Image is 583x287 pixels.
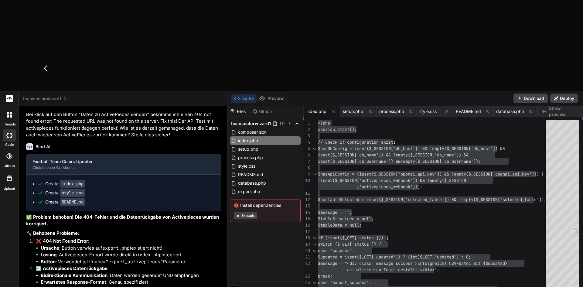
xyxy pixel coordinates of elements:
span: index.php [306,108,326,114]
strong: Button [41,259,56,265]
strong: Erwartetes Response-Format [41,279,106,285]
div: 13 [303,203,310,209]
div: 12 [303,196,310,203]
div: Create [45,181,85,187]
li: : Verwendet jetzt Parameter [41,258,221,265]
span: $tableData = null; [318,222,362,228]
label: GitHub [4,163,15,169]
span: process.php [237,154,264,161]
div: 24 [303,279,310,286]
span: isset($_SESSION['db_username']) && [318,159,401,164]
button: Editor [231,94,257,103]
div: 11 [303,190,310,196]
code: style.css [60,189,85,197]
div: Files [227,108,250,114]
button: Execute [234,212,257,219]
span: // Check if configuration exists [318,139,396,145]
span: README.md [456,108,481,114]
div: 7 [303,158,310,165]
strong: Ursache [41,245,59,251]
span: case 'export_success': [318,280,371,285]
strong: Lösung [41,252,56,258]
span: database.php [237,179,267,187]
span: ty($_SESSION['db_host']) && [439,146,505,151]
label: threads [3,122,16,127]
strong: ✅ Problem behoben! Die 404-Fehler und die Datenrückgabe von Activepieces wurden korrigiert. [26,214,220,227]
span: session_start(); [318,127,357,132]
span: e']) && !empty($_SESSION['selected_table']); [439,197,546,202]
span: style.css [419,108,437,114]
div: 23 [303,273,310,279]
div: 18 [303,235,310,241]
span: Show preview [549,105,578,118]
strong: Bidirektionale Kommunikation [41,272,107,278]
div: Click to open Workbench [32,165,205,170]
div: Github [250,108,275,114]
div: Create [45,190,85,196]
button: Deploy [550,94,578,103]
span: case 'success': [318,248,354,253]
span: style.css [237,162,256,170]
p: : [36,265,221,272]
span: ['activepieces_webhook'])); [357,184,422,190]
code: index.php [137,252,162,258]
span: process.php [379,108,404,114]
div: 4 [303,139,310,145]
h6: Bind AI [36,144,50,150]
span: $message = ''; [318,210,352,215]
span: ty($_SESSION['db_name']) && [403,152,469,158]
div: 22 [303,260,310,267]
span: index.php [237,137,259,144]
span: hook']) && !empty($_SESSION [401,178,466,183]
span: README.md [237,171,264,178]
div: Click to collapse the range. [311,145,319,152]
div: Click to collapse the range. [311,248,319,254]
span: aktualisierten Teams erstellt.</div>"; [347,267,439,272]
div: Click to collapse the range. [311,171,319,177]
div: 14 [303,209,310,216]
p: : [36,238,221,245]
div: 2 [303,126,310,133]
button: Football Team Colors UpdaterClick to open Workbench [26,154,211,174]
span: break; [318,273,332,279]
div: 21 [303,254,310,260]
div: 19 [303,241,310,248]
div: 16 [303,222,310,228]
div: Football Team Colors Updater [32,159,205,165]
span: setup.php [343,108,363,114]
span: $updated = isset($_GET['updated']) ? ( [318,254,410,260]
span: export.php [237,188,261,195]
code: export.php [102,245,130,251]
div: 15 [303,216,310,222]
span: (isset($_SESSION['activepieces_web [318,178,401,183]
span: teamscolorwizard1 [23,96,67,102]
span: composer.json [237,128,267,136]
span: $tableStructure = null; [318,216,374,221]
div: 5 [303,145,310,152]
span: teamscolorwizard1 [231,121,271,127]
div: 20 [303,248,310,254]
div: 6 [303,152,310,158]
code: name="export_activepieces" [92,259,163,265]
span: setup.php [237,145,259,153]
p: Bei klick auf den Button "Daten zu ActivePieces senden" bekomme ich einen 404 not found error: Th... [26,111,221,138]
div: 1 [303,120,310,126]
label: Upload [4,186,15,191]
span: $hasTableSelected = isset($_SESSION['selected_tabl [318,197,439,202]
div: 3 [303,133,310,139]
strong: ❌ 404 Not Found Error [36,238,88,244]
button: Preview [257,94,286,103]
span: switch ($_GET['status']) { [318,241,381,247]
label: code [5,142,14,147]
span: s'>Erfolgreich! CSV-Datei mit {$updated} [410,261,507,266]
div: Click to collapse the range. [311,241,319,248]
span: $message = "<div class='message succes [318,261,410,266]
span: ) && !empty($_SESSION['openai_api_key'])) || [439,171,546,177]
button: Download [513,94,548,103]
span: <?php [318,120,330,126]
div: Click to collapse the range. [311,279,319,286]
div: 17 [303,228,310,235]
span: isset($_SESSION['db_name']) && !emp [318,152,403,158]
li: : Button verwies auf (existiert nicht) [41,245,221,252]
span: int)$_GET['updated'] : 0; [410,254,471,260]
